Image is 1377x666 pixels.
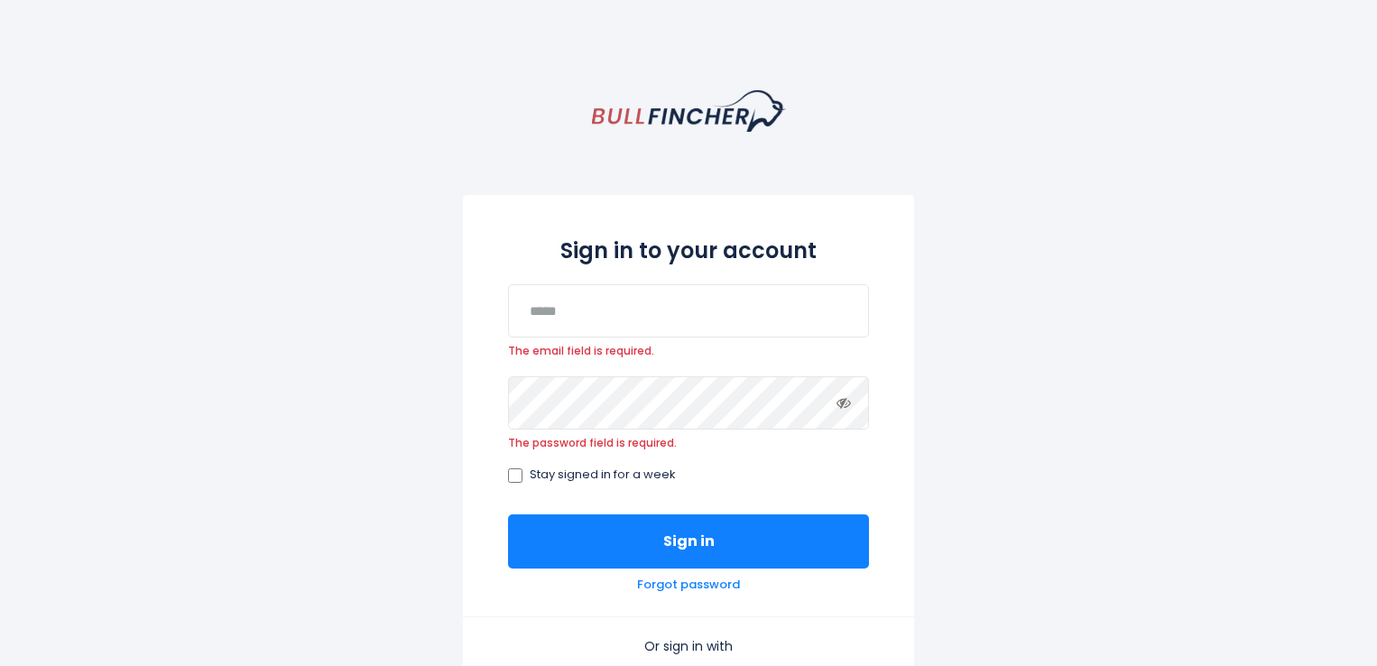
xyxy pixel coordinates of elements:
a: Forgot password [637,578,740,593]
h2: Sign in to your account [508,235,869,266]
span: Stay signed in for a week [530,467,676,483]
input: Stay signed in for a week [508,468,522,483]
span: The password field is required. [508,436,869,450]
span: The email field is required. [508,344,869,358]
button: Sign in [508,514,869,569]
a: homepage [592,90,786,132]
p: Or sign in with [508,638,869,654]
